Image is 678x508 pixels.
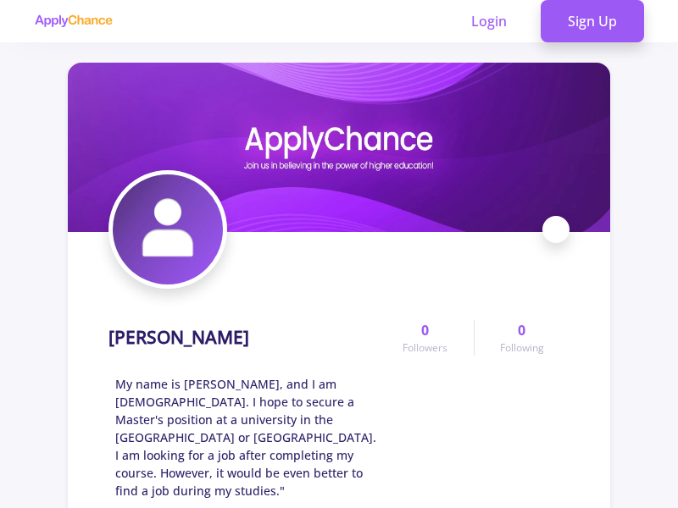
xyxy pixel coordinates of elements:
[421,320,429,340] span: 0
[113,174,223,284] img: SoheiL Shariatiavatar
[108,327,249,348] h1: [PERSON_NAME]
[377,320,473,356] a: 0Followers
[34,14,113,28] img: applychance logo text only
[518,320,525,340] span: 0
[403,340,447,356] span: Followers
[115,375,377,500] span: My name is [PERSON_NAME], and I am [DEMOGRAPHIC_DATA]. I hope to secure a Master's position at a ...
[500,340,544,356] span: Following
[68,63,610,232] img: SoheiL Shariaticover image
[474,320,570,356] a: 0Following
